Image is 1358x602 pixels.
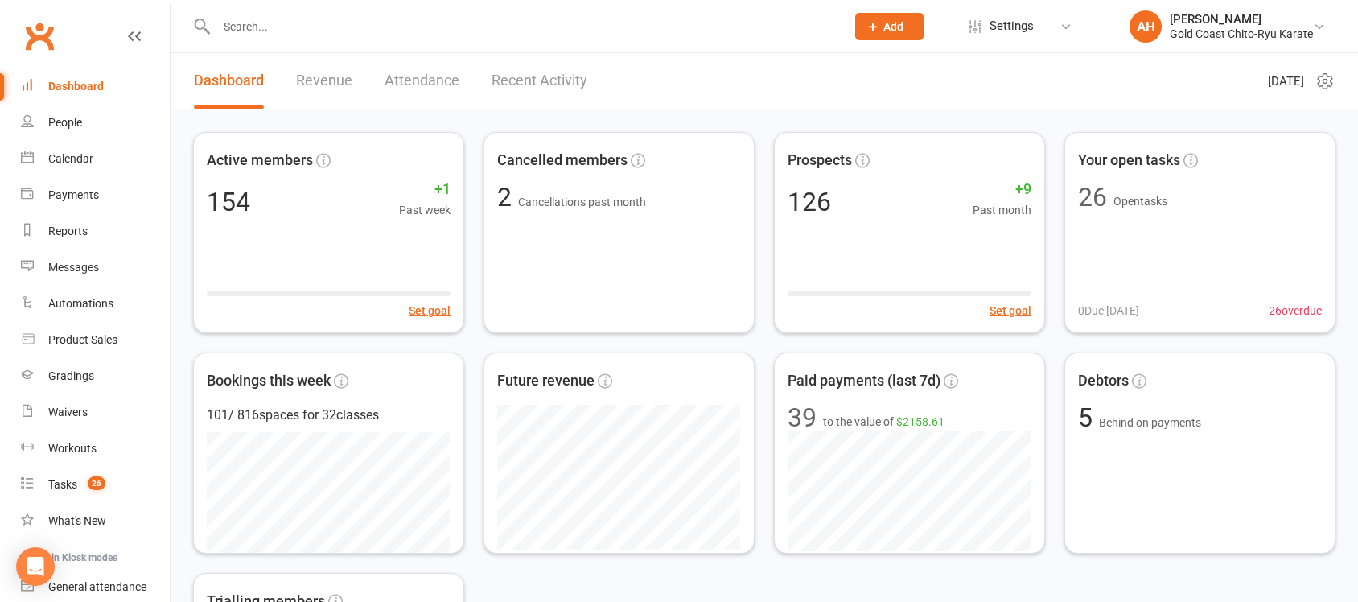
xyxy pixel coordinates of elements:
a: Messages [21,249,170,286]
div: 39 [788,405,817,431]
a: Dashboard [194,53,264,109]
div: Automations [48,297,113,310]
a: What's New [21,503,170,539]
div: Product Sales [48,333,117,346]
a: Calendar [21,141,170,177]
div: Messages [48,261,99,274]
span: +9 [973,178,1031,201]
span: [DATE] [1268,72,1304,91]
span: to the value of [823,413,944,431]
div: 101 / 816 spaces for 32 classes [207,405,451,426]
div: [PERSON_NAME] [1170,12,1313,27]
div: Open Intercom Messenger [16,547,55,586]
span: Paid payments (last 7d) [788,369,940,393]
input: Search... [212,15,834,38]
a: Attendance [385,53,459,109]
span: 5 [1078,402,1099,433]
a: Automations [21,286,170,322]
div: 126 [788,189,831,215]
span: +1 [399,178,451,201]
span: Future revenue [497,369,595,393]
span: 26 [88,476,105,490]
a: Reports [21,213,170,249]
span: $2158.61 [896,415,944,428]
span: 0 Due [DATE] [1078,302,1139,320]
span: Cancelled members [497,149,628,172]
a: Clubworx [19,16,60,56]
span: Debtors [1078,369,1129,393]
span: Open tasks [1113,195,1167,208]
span: Past month [973,201,1031,219]
a: Workouts [21,431,170,467]
div: Payments [48,188,99,201]
span: Behind on payments [1099,416,1201,429]
span: Active members [207,149,313,172]
div: 154 [207,189,250,215]
div: People [48,116,82,129]
div: Dashboard [48,80,104,93]
div: 26 [1078,184,1107,210]
span: Settings [990,8,1034,44]
span: Past week [399,201,451,219]
a: Dashboard [21,68,170,105]
a: Gradings [21,358,170,394]
a: Product Sales [21,322,170,358]
span: Bookings this week [207,369,331,393]
span: Prospects [788,149,852,172]
div: Workouts [48,442,97,455]
a: Recent Activity [492,53,587,109]
div: General attendance [48,580,146,593]
div: Calendar [48,152,93,165]
div: AH [1130,10,1162,43]
a: Revenue [296,53,352,109]
span: Your open tasks [1078,149,1180,172]
a: Waivers [21,394,170,431]
div: Tasks [48,478,77,491]
span: Add [883,20,903,33]
button: Add [855,13,924,40]
div: What's New [48,514,106,527]
span: 26 overdue [1269,302,1322,320]
div: Reports [48,225,88,237]
div: Gradings [48,369,94,382]
span: 2 [497,182,518,212]
button: Set goal [990,302,1031,320]
a: Tasks 26 [21,467,170,503]
div: Waivers [48,406,88,419]
span: Cancellations past month [518,196,646,208]
a: People [21,105,170,141]
div: Gold Coast Chito-Ryu Karate [1170,27,1313,41]
a: Payments [21,177,170,213]
button: Set goal [409,302,451,320]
